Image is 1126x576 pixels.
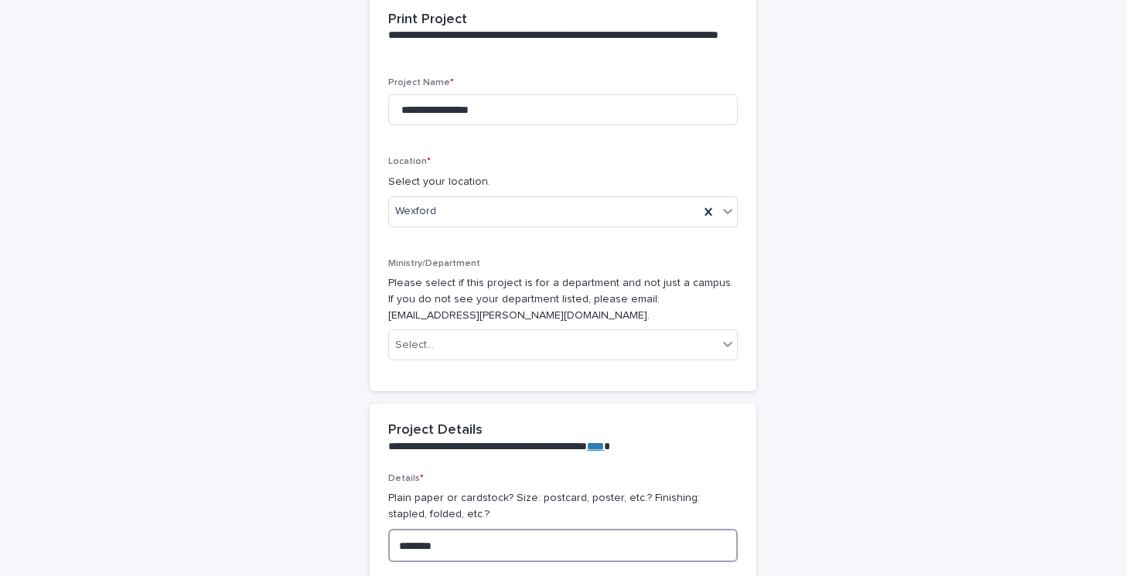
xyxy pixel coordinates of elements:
h2: Print Project [388,12,467,29]
span: Details [388,474,424,483]
span: Location [388,157,431,166]
span: Ministry/Department [388,259,480,268]
span: Wexford [395,203,436,220]
span: Project Name [388,78,454,87]
div: Select... [395,337,434,353]
h2: Project Details [388,422,483,439]
p: Select your location. [388,174,738,190]
p: Plain paper or cardstock? Size: postcard, poster, etc.? Finishing: stapled, folded, etc.? [388,490,738,523]
p: Please select if this project is for a department and not just a campus. If you do not see your d... [388,275,738,323]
